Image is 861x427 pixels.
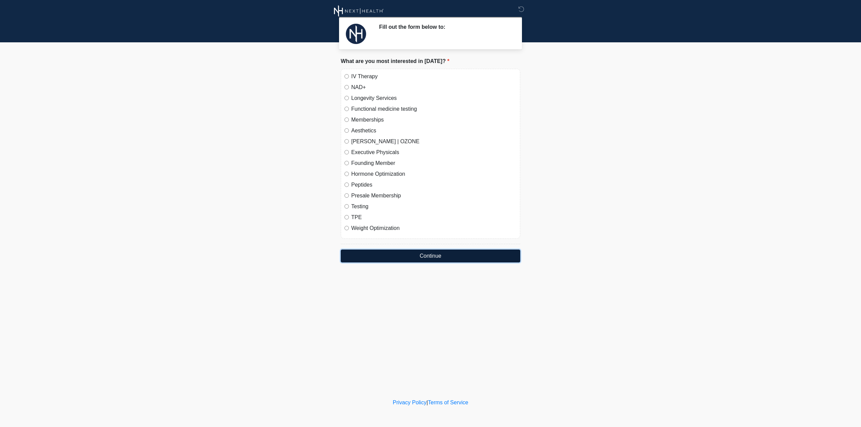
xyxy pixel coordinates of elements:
button: Continue [341,250,520,262]
a: Terms of Service [428,400,468,405]
input: Peptides [344,183,349,187]
input: [PERSON_NAME] | OZONE [344,139,349,144]
input: Memberships [344,118,349,122]
input: Aesthetics [344,128,349,133]
label: Executive Physicals [351,148,517,156]
label: Functional medicine testing [351,105,517,113]
input: Functional medicine testing [344,107,349,111]
label: [PERSON_NAME] | OZONE [351,137,517,146]
h2: Fill out the form below to: [379,24,510,30]
input: NAD+ [344,85,349,89]
label: Longevity Services [351,94,517,102]
input: IV Therapy [344,74,349,79]
input: Executive Physicals [344,150,349,154]
input: Longevity Services [344,96,349,100]
input: Testing [344,204,349,209]
label: Founding Member [351,159,517,167]
input: Presale Membership [344,193,349,198]
label: Hormone Optimization [351,170,517,178]
input: Founding Member [344,161,349,165]
a: | [426,400,428,405]
input: Weight Optimization [344,226,349,230]
label: Presale Membership [351,192,517,200]
img: Next Health Wellness Logo [334,5,384,17]
label: Aesthetics [351,127,517,135]
a: Privacy Policy [393,400,427,405]
img: Agent Avatar [346,24,366,44]
input: TPE [344,215,349,219]
label: What are you most interested in [DATE]? [341,57,449,65]
label: NAD+ [351,83,517,91]
label: IV Therapy [351,72,517,81]
label: Testing [351,202,517,211]
label: TPE [351,213,517,221]
label: Weight Optimization [351,224,517,232]
input: Hormone Optimization [344,172,349,176]
label: Memberships [351,116,517,124]
label: Peptides [351,181,517,189]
